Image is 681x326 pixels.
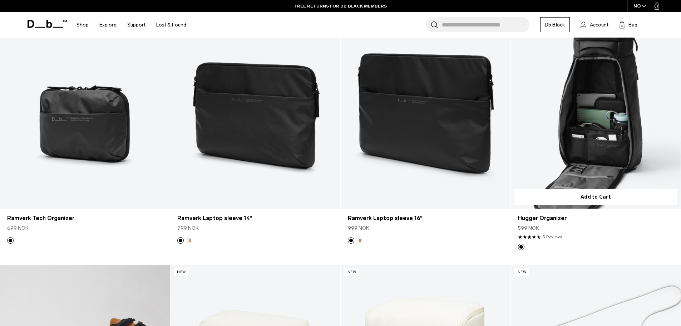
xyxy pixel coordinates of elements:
[518,214,673,223] a: Hugger Organizer
[514,268,530,276] p: New
[540,17,570,32] a: Db Black
[71,12,192,38] nav: Main Navigation
[186,237,192,244] button: Oatmilk
[99,12,117,38] a: Explore
[177,224,199,232] span: 799 NOK
[348,237,354,244] button: Black Out
[7,214,163,223] a: Ramverk Tech Organizer
[590,21,608,29] span: Account
[77,12,89,38] a: Shop
[177,214,333,223] a: Ramverk Laptop sleeve 14"
[341,20,510,209] a: Ramverk Laptop sleeve 16
[514,189,677,205] button: Add to Cart
[170,20,340,209] a: Ramverk Laptop sleeve 14
[7,224,29,232] span: 699 NOK
[356,237,362,244] button: Oatmilk
[518,244,524,250] button: Black Out
[619,20,637,29] button: Bag
[127,12,145,38] a: Support
[177,237,184,244] button: Black Out
[7,237,14,244] button: Black Out
[156,12,186,38] a: Lost & Found
[543,234,562,240] a: 5 reviews
[348,214,503,223] a: Ramverk Laptop sleeve 16"
[348,224,369,232] span: 999 NOK
[511,20,681,209] a: Hugger Organizer
[344,268,360,276] p: New
[518,224,539,232] span: 599 NOK
[174,268,189,276] p: New
[581,20,608,29] a: Account
[628,21,637,29] span: Bag
[295,3,387,9] a: FREE RETURNS FOR DB BLACK MEMBERS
